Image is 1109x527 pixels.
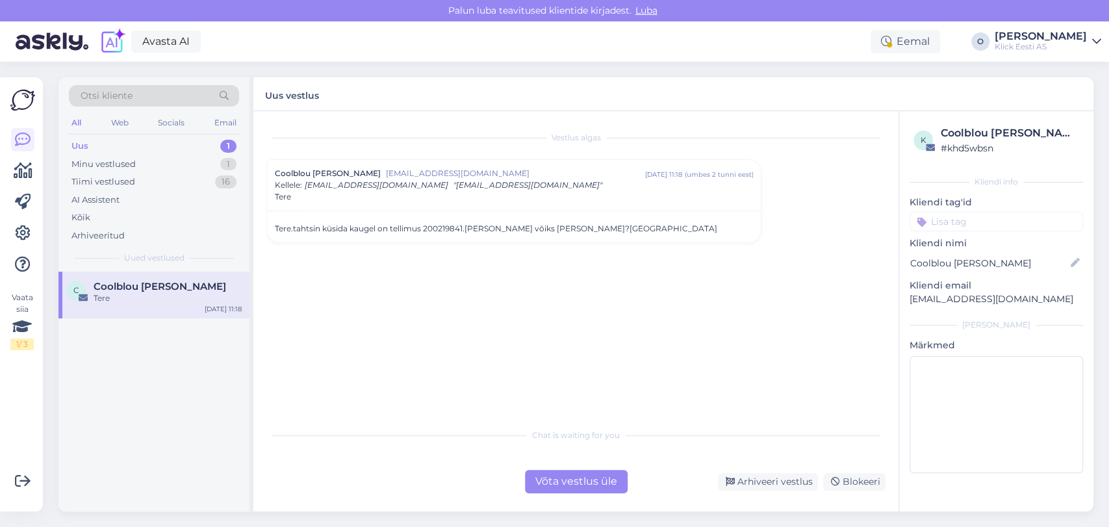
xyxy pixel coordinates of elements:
div: Klick Eesti AS [995,42,1087,52]
div: Kliendi info [910,176,1083,188]
p: Kliendi tag'id [910,196,1083,209]
p: Kliendi nimi [910,237,1083,250]
div: [DATE] 11:18 [205,304,242,314]
div: [PERSON_NAME] [910,319,1083,331]
span: Tere [275,191,291,203]
div: # khd5wbsn [941,141,1079,155]
span: Uued vestlused [124,252,185,264]
div: Vestlus algas [266,132,886,144]
div: Coolblou [PERSON_NAME] [941,125,1079,141]
div: Blokeeri [823,473,886,491]
div: Socials [155,114,187,131]
div: Võta vestlus üle [525,470,628,493]
span: k [921,135,926,145]
div: Arhiveeritud [71,229,125,242]
div: Web [108,114,131,131]
div: Chat is waiting for you [266,430,886,441]
span: Otsi kliente [81,89,133,103]
span: Luba [631,5,661,16]
div: 1 / 3 [10,339,34,350]
span: Coolblou [PERSON_NAME] [275,168,381,179]
div: Tere.tahtsin küsida kaugel on tellimus 200219841.[PERSON_NAME] võiks [PERSON_NAME]?[GEOGRAPHIC_DATA] [275,223,753,235]
a: [PERSON_NAME]Klick Eesti AS [995,31,1101,52]
div: Kõik [71,211,90,224]
span: C [73,285,79,295]
div: Arhiveeri vestlus [718,473,818,491]
div: ( umbes 2 tunni eest ) [684,170,753,179]
div: [DATE] 11:18 [644,170,682,179]
p: [EMAIL_ADDRESS][DOMAIN_NAME] [910,292,1083,306]
input: Lisa nimi [910,256,1068,270]
p: Kliendi email [910,279,1083,292]
span: "[EMAIL_ADDRESS][DOMAIN_NAME]" [453,180,602,190]
div: 16 [215,175,236,188]
span: Kellele : [275,180,302,190]
span: [EMAIL_ADDRESS][DOMAIN_NAME] [386,168,644,179]
div: All [69,114,84,131]
img: explore-ai [99,28,126,55]
div: Tiimi vestlused [71,175,135,188]
div: [PERSON_NAME] [995,31,1087,42]
div: 1 [220,158,236,171]
div: Eemal [871,30,940,53]
div: AI Assistent [71,194,120,207]
div: 1 [220,140,236,153]
div: O [971,32,989,51]
a: Avasta AI [131,31,201,53]
div: Vaata siia [10,292,34,350]
label: Uus vestlus [265,85,319,103]
div: Email [212,114,239,131]
img: Askly Logo [10,88,35,112]
div: Uus [71,140,88,153]
div: Minu vestlused [71,158,136,171]
input: Lisa tag [910,212,1083,231]
div: Tere [94,292,242,304]
span: Coolblou Alex [94,281,226,292]
p: Märkmed [910,339,1083,352]
span: [EMAIL_ADDRESS][DOMAIN_NAME] [305,180,448,190]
